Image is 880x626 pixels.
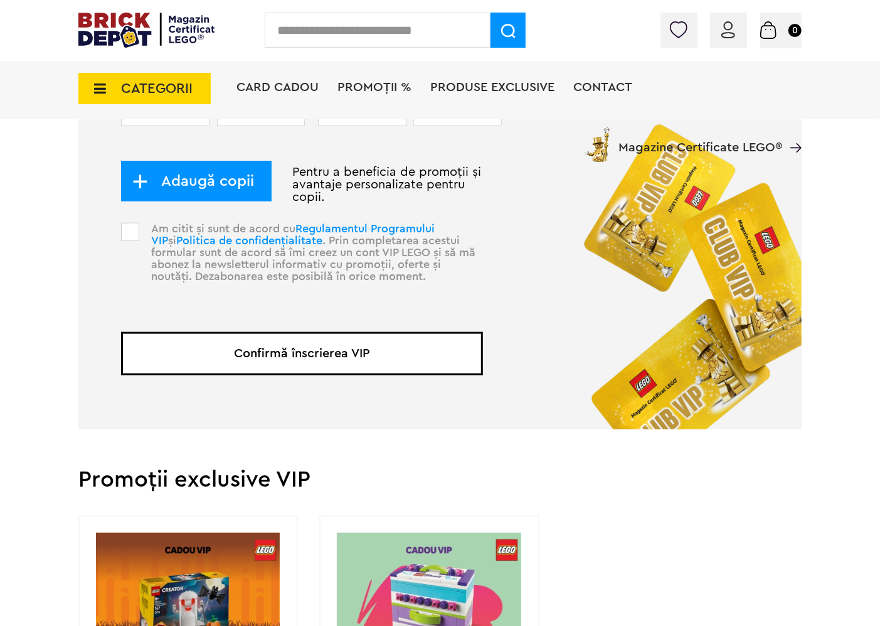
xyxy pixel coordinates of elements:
[568,107,802,429] img: vip_page_image
[143,223,483,304] p: Am citit și sunt de acord cu și . Prin completarea acestui formular sunt de acord să îmi creez un...
[618,125,782,154] span: Magazine Certificate LEGO®
[78,469,802,492] h2: Promoții exclusive VIP
[132,174,148,190] img: add_child
[782,125,802,138] a: Magazine Certificate LEGO®
[148,174,254,188] span: Adaugă copii
[151,223,435,246] a: Regulamentul Programului VIP
[121,332,483,375] button: Confirmă înscrierea VIP
[236,81,319,94] a: Card Cadou
[788,24,802,37] small: 0
[121,82,193,95] span: CATEGORII
[176,235,322,246] a: Politica de confidențialitate
[573,81,632,94] a: Contact
[430,81,554,94] a: Produse exclusive
[337,81,411,94] a: PROMOȚII %
[121,166,483,203] p: Pentru a beneficia de promoții și avantaje personalizate pentru copii.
